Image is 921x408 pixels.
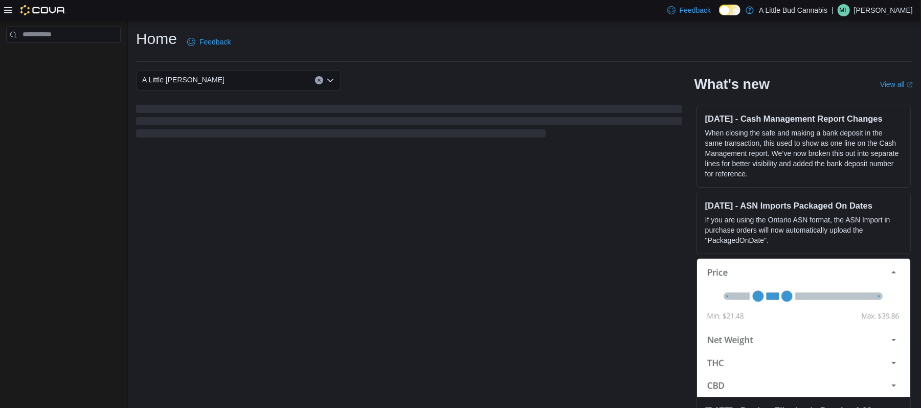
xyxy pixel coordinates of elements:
svg: External link [907,82,913,88]
span: ML [840,4,848,16]
h2: What's new [694,76,770,93]
p: [PERSON_NAME] [854,4,913,16]
span: Feedback [199,37,231,47]
div: Mikey Lunn [838,4,850,16]
button: Open list of options [326,76,334,84]
button: Clear input [315,76,323,84]
p: If you are using the Ontario ASN format, the ASN Import in purchase orders will now automatically... [705,215,902,245]
p: When closing the safe and making a bank deposit in the same transaction, this used to show as one... [705,128,902,179]
h3: [DATE] - Cash Management Report Changes [705,114,902,124]
a: Feedback [183,32,235,52]
img: Cova [20,5,66,15]
h1: Home [136,29,177,49]
p: A Little Bud Cannabis [759,4,827,16]
input: Dark Mode [719,5,740,15]
nav: Complex example [6,45,121,70]
a: View allExternal link [880,80,913,88]
span: Loading [136,107,682,140]
p: | [832,4,834,16]
h3: [DATE] - ASN Imports Packaged On Dates [705,200,902,211]
span: Feedback [680,5,711,15]
span: A Little [PERSON_NAME] [142,74,224,86]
